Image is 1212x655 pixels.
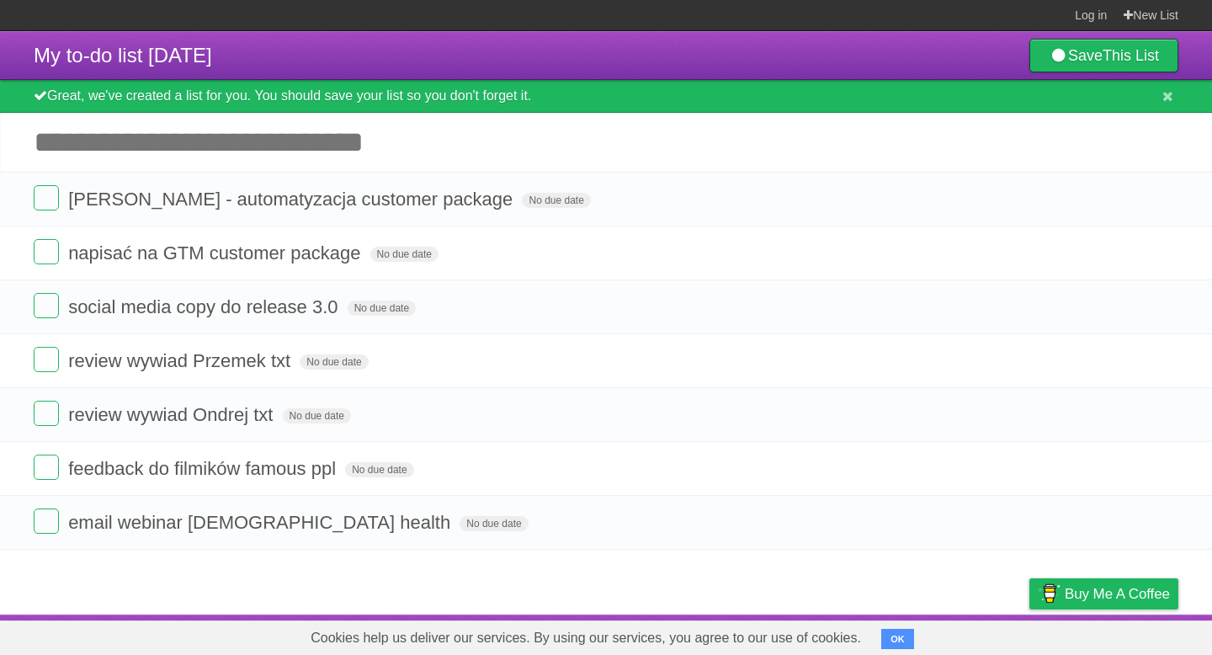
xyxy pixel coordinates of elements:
span: No due date [348,301,416,316]
label: Done [34,455,59,480]
span: No due date [283,408,351,423]
span: review wywiad Ondrej txt [68,404,277,425]
label: Done [34,509,59,534]
span: My to-do list [DATE] [34,44,212,67]
a: Suggest a feature [1072,619,1178,651]
a: SaveThis List [1029,39,1178,72]
span: feedback do filmików famous ppl [68,458,340,479]
button: OK [881,629,914,649]
span: Buy me a coffee [1065,579,1170,609]
span: napisać na GTM customer package [68,242,364,264]
a: Privacy [1007,619,1051,651]
a: Developers [861,619,929,651]
b: This List [1103,47,1159,64]
a: Terms [950,619,987,651]
a: About [805,619,841,651]
a: Buy me a coffee [1029,578,1178,610]
span: email webinar [DEMOGRAPHIC_DATA] health [68,512,454,533]
label: Done [34,293,59,318]
span: [PERSON_NAME] - automatyzacja customer package [68,189,517,210]
span: social media copy do release 3.0 [68,296,342,317]
span: No due date [370,247,439,262]
span: No due date [522,193,590,208]
img: Buy me a coffee [1038,579,1060,608]
span: Cookies help us deliver our services. By using our services, you agree to our use of cookies. [294,621,878,655]
label: Done [34,185,59,210]
label: Done [34,239,59,264]
label: Done [34,347,59,372]
label: Done [34,401,59,426]
span: No due date [460,516,528,531]
span: review wywiad Przemek txt [68,350,295,371]
span: No due date [300,354,368,370]
span: No due date [345,462,413,477]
